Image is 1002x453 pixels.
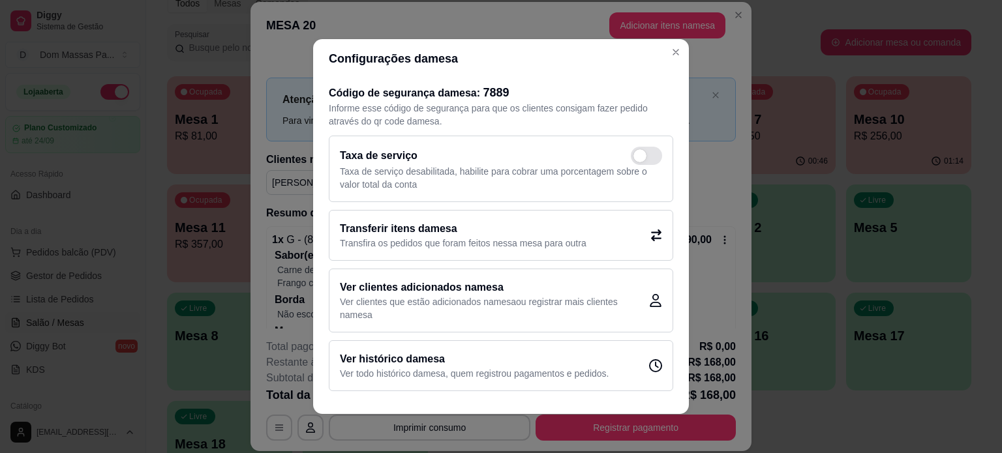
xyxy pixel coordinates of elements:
h2: Ver clientes adicionados na mesa [340,280,649,295]
h2: Ver histórico da mesa [340,351,609,367]
p: Informe esse código de segurança para que os clientes consigam fazer pedido através do qr code da... [329,102,673,128]
h2: Taxa de serviço [340,148,417,164]
p: Taxa de serviço desabilitada, habilite para cobrar uma porcentagem sobre o valor total da conta [340,165,662,191]
h2: Código de segurança da mesa : [329,83,673,102]
p: Ver clientes que estão adicionados na mesa ou registrar mais clientes na mesa [340,295,649,321]
span: 7889 [483,86,509,99]
p: Ver todo histórico da mesa , quem registrou pagamentos e pedidos. [340,367,609,380]
button: Close [665,42,686,63]
header: Configurações da mesa [313,39,689,78]
p: Transfira os pedidos que foram feitos nessa mesa para outra [340,237,586,250]
h2: Transferir itens da mesa [340,221,586,237]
